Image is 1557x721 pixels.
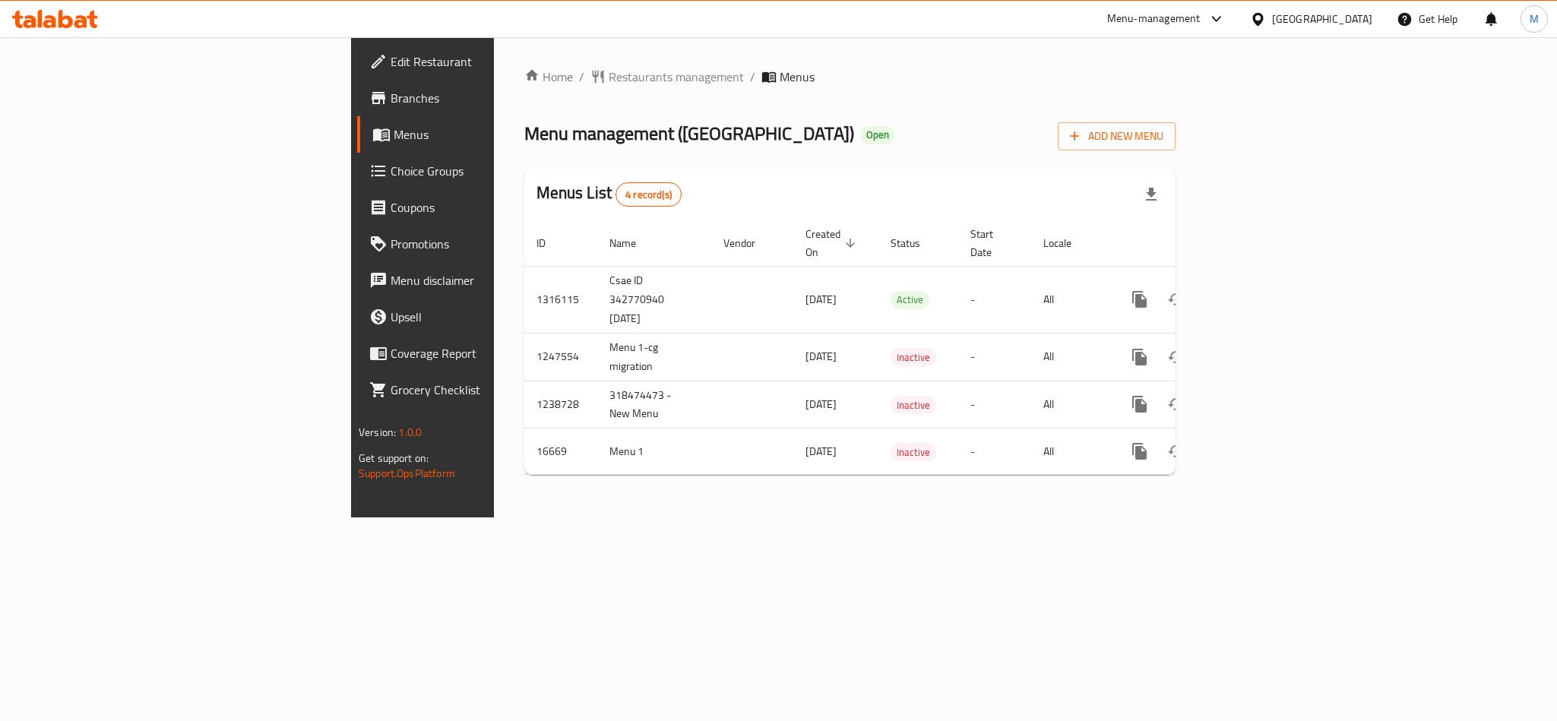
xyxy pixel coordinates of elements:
[536,182,682,207] h2: Menus List
[1031,381,1109,428] td: All
[1158,339,1195,375] button: Change Status
[524,220,1280,476] table: enhanced table
[357,189,611,226] a: Coupons
[1158,281,1195,318] button: Change Status
[590,68,744,86] a: Restaurants management
[391,162,599,180] span: Choice Groups
[1107,10,1201,28] div: Menu-management
[1031,333,1109,381] td: All
[1070,127,1163,146] span: Add New Menu
[1272,11,1372,27] div: [GEOGRAPHIC_DATA]
[1122,433,1158,470] button: more
[391,308,599,326] span: Upsell
[357,43,611,80] a: Edit Restaurant
[780,68,815,86] span: Menus
[860,126,895,144] div: Open
[805,289,837,309] span: [DATE]
[891,234,940,252] span: Status
[536,234,565,252] span: ID
[891,348,936,366] div: Inactive
[958,333,1031,381] td: -
[609,234,656,252] span: Name
[805,346,837,366] span: [DATE]
[357,335,611,372] a: Coverage Report
[357,116,611,153] a: Menus
[750,68,755,86] li: /
[359,448,429,468] span: Get support on:
[524,68,1176,86] nav: breadcrumb
[1530,11,1539,27] span: M
[891,397,936,414] span: Inactive
[398,422,422,442] span: 1.0.0
[805,394,837,414] span: [DATE]
[1031,266,1109,333] td: All
[597,333,711,381] td: Menu 1-cg migration
[394,125,599,144] span: Menus
[391,52,599,71] span: Edit Restaurant
[391,235,599,253] span: Promotions
[616,182,682,207] div: Total records count
[891,291,929,309] div: Active
[1122,386,1158,422] button: more
[391,344,599,362] span: Coverage Report
[357,299,611,335] a: Upsell
[1031,428,1109,475] td: All
[723,234,775,252] span: Vendor
[970,225,1013,261] span: Start Date
[958,428,1031,475] td: -
[860,128,895,141] span: Open
[1158,386,1195,422] button: Change Status
[597,428,711,475] td: Menu 1
[391,198,599,217] span: Coupons
[616,188,681,202] span: 4 record(s)
[357,372,611,408] a: Grocery Checklist
[891,443,936,461] div: Inactive
[891,291,929,308] span: Active
[1058,122,1176,150] button: Add New Menu
[1133,176,1169,213] div: Export file
[597,266,711,333] td: Csae ID 342770940 [DATE]
[805,441,837,461] span: [DATE]
[805,225,860,261] span: Created On
[1122,339,1158,375] button: more
[359,422,396,442] span: Version:
[391,271,599,289] span: Menu disclaimer
[891,349,936,366] span: Inactive
[1043,234,1091,252] span: Locale
[357,262,611,299] a: Menu disclaimer
[1122,281,1158,318] button: more
[391,381,599,399] span: Grocery Checklist
[609,68,744,86] span: Restaurants management
[524,116,854,150] span: Menu management ( [GEOGRAPHIC_DATA] )
[357,80,611,116] a: Branches
[1158,433,1195,470] button: Change Status
[357,153,611,189] a: Choice Groups
[391,89,599,107] span: Branches
[958,266,1031,333] td: -
[357,226,611,262] a: Promotions
[1109,220,1280,267] th: Actions
[359,463,455,483] a: Support.OpsPlatform
[597,381,711,428] td: 318474473 - New Menu
[958,381,1031,428] td: -
[891,444,936,461] span: Inactive
[891,396,936,414] div: Inactive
